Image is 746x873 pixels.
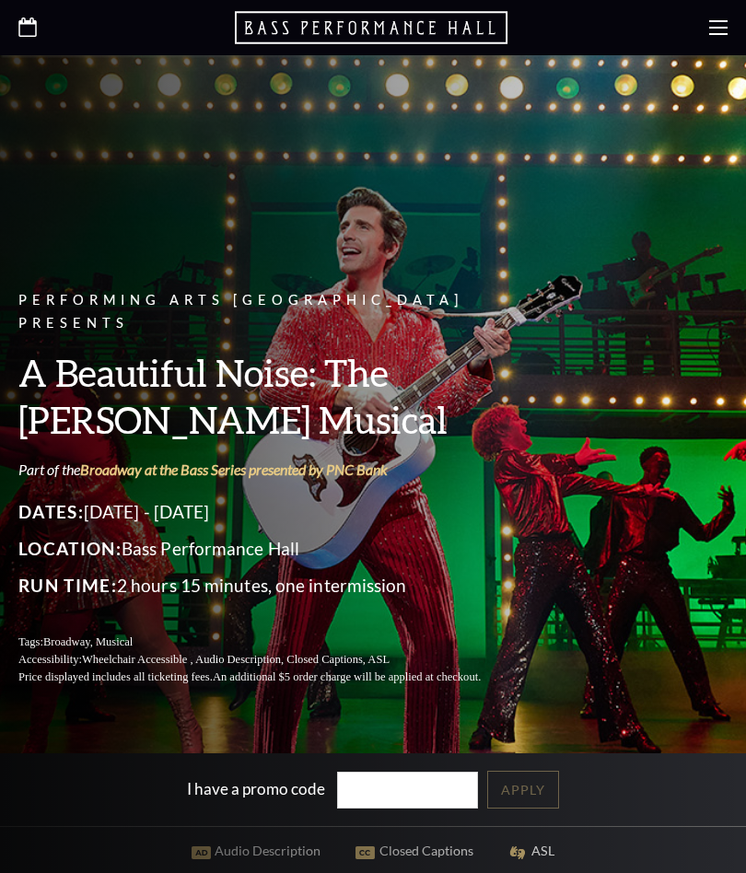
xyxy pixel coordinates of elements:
p: Bass Performance Hall [18,534,525,564]
p: Tags: [18,634,525,651]
span: An additional $5 order charge will be applied at checkout. [213,670,481,683]
p: [DATE] - [DATE] [18,497,525,527]
span: Run Time: [18,575,117,596]
p: Price displayed includes all ticketing fees. [18,669,525,686]
h3: A Beautiful Noise: The [PERSON_NAME] Musical [18,349,525,443]
span: Dates: [18,501,84,522]
p: 2 hours 15 minutes, one intermission [18,571,525,600]
p: Accessibility: [18,651,525,669]
span: Location: [18,538,122,559]
span: Wheelchair Accessible , Audio Description, Closed Captions, ASL [82,653,390,666]
p: Part of the [18,460,525,480]
a: Broadway at the Bass Series presented by PNC Bank [80,460,388,478]
p: Performing Arts [GEOGRAPHIC_DATA] Presents [18,289,525,335]
span: Broadway, Musical [43,635,133,648]
label: I have a promo code [187,778,325,797]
